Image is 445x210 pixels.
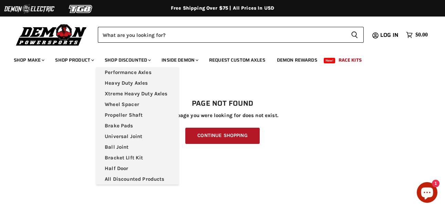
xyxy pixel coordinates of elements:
a: Wheel Spacer [96,99,179,110]
a: $0.00 [403,30,431,40]
img: Demon Powersports [14,22,89,47]
a: Half Door [96,163,179,174]
a: Request Custom Axles [204,53,270,67]
img: Demon Electric Logo 2 [3,2,55,15]
a: Shop Make [9,53,49,67]
ul: Main menu [96,67,179,185]
a: All Discounted Products [96,174,179,185]
span: New! [324,58,335,63]
input: Search [98,27,345,43]
span: Log in [380,31,399,39]
h1: Page not found [14,99,431,108]
a: Ball Joint [96,142,179,153]
a: Heavy Duty Axles [96,78,179,88]
img: TGB Logo 2 [55,2,107,15]
a: Xtreme Heavy Duty Axles [96,88,179,99]
a: Brake Pads [96,120,179,131]
a: Performance Axles [96,67,179,78]
button: Search [345,27,364,43]
span: $0.00 [415,32,428,38]
a: Race Kits [333,53,367,67]
a: Bracket LIft Kit [96,153,179,163]
a: Propeller Shaft [96,110,179,120]
inbox-online-store-chat: Shopify online store chat [415,182,439,204]
a: Shop Discounted [100,53,155,67]
p: The page you were looking for does not exist. [14,113,431,118]
ul: Main menu [9,50,426,67]
form: Product [98,27,364,43]
a: Inside Demon [156,53,203,67]
a: Log in [377,32,403,38]
a: Continue Shopping [185,128,259,144]
a: Demon Rewards [272,53,322,67]
a: Universal Joint [96,131,179,142]
a: Shop Product [50,53,98,67]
